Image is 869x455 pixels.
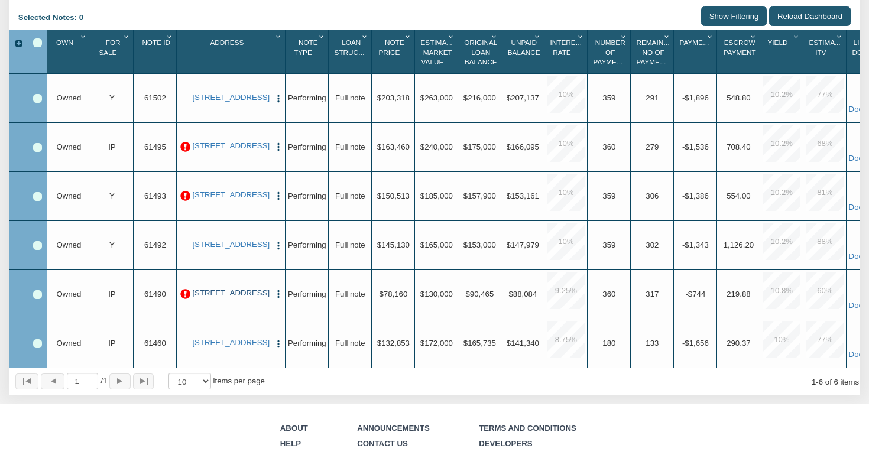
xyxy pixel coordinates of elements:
[682,339,709,348] span: -$1,656
[274,94,283,103] img: cell-menu.png
[335,192,365,201] span: Full note
[646,94,659,103] span: 291
[633,34,673,69] div: Remaining No Of Payments Sort None
[144,290,166,299] span: 61490
[504,34,544,69] div: Unpaid Balance Sort None
[724,241,754,250] span: 1,126.20
[335,143,365,152] span: Full note
[727,192,750,201] span: 554.00
[507,241,539,250] span: $147,979
[109,373,130,389] button: Page forward
[274,190,283,201] button: Press to open the note menu
[763,223,800,260] div: 10.2
[274,288,283,300] button: Press to open the note menu
[806,125,844,162] div: 68.0
[210,38,244,46] span: Address
[602,94,615,103] span: 359
[280,439,301,448] a: Help
[547,174,585,211] div: 10.0
[144,94,166,103] span: 61502
[136,34,176,69] div: Sort None
[461,34,501,69] div: Sort None
[357,439,408,448] a: Contact Us
[763,76,800,113] div: 10.2
[192,141,270,151] a: 7118 Heron, Houston, TX, 77087
[463,192,496,201] span: $157,900
[508,290,537,299] span: $88,084
[288,34,328,69] div: Sort None
[56,192,81,201] span: Owned
[646,339,659,348] span: 133
[144,339,166,348] span: 61460
[56,339,81,348] span: Owned
[100,376,107,387] span: 1
[646,241,659,250] span: 302
[619,30,630,41] div: Column Menu
[274,339,283,349] img: cell-menu.png
[288,34,328,69] div: Note Type Sort None
[748,30,759,41] div: Column Menu
[547,223,585,260] div: 10.0
[334,38,377,56] span: Loan Structure
[420,241,453,250] span: $165,000
[377,94,410,103] span: $203,318
[331,34,371,69] div: Loan Structure Sort None
[56,143,81,152] span: Owned
[56,241,81,250] span: Owned
[682,192,709,201] span: -$1,386
[192,93,270,102] a: 2701 Huckleberry, Pasadena, TX, 77502
[646,143,659,152] span: 279
[633,34,673,69] div: Sort None
[763,34,803,69] div: Sort None
[274,93,283,104] button: Press to open the note menu
[479,439,532,448] a: Developers
[806,272,844,309] div: 60.0
[99,38,120,56] span: For Sale
[374,34,414,69] div: Sort None
[56,38,73,46] span: Own
[93,34,133,69] div: Sort None
[331,34,371,69] div: Sort None
[274,142,283,151] img: cell-menu.png
[636,38,676,66] span: Remaining No Of Payments
[33,38,42,47] div: Select All
[133,373,154,389] button: Page to last
[33,94,42,103] div: Row 1, Row Selection Checkbox
[550,38,584,56] span: Interest Rate
[33,290,42,299] div: Row 5, Row Selection Checkbox
[547,321,585,358] div: 8.75
[335,339,365,348] span: Full note
[317,30,328,41] div: Column Menu
[192,288,270,298] a: 1729 Noble Street, Anderson, IN, 46016
[335,241,365,250] span: Full note
[9,38,28,50] div: Expand All
[420,94,453,103] span: $263,000
[288,339,326,348] span: Performing
[593,38,630,66] span: Number Of Payments
[727,339,750,348] span: 290.37
[144,192,166,201] span: 61493
[274,289,283,298] img: cell-menu.png
[727,94,750,103] span: 548.80
[122,30,132,41] div: Column Menu
[192,338,270,347] a: 2943 South Walcott Drive, Indianapolis, IN, 46203
[50,34,90,69] div: Own Sort None
[377,143,410,152] span: $163,460
[763,272,800,309] div: 10.8
[792,30,802,41] div: Column Menu
[420,143,453,152] span: $240,000
[507,143,539,152] span: $166,095
[507,339,539,348] span: $141,340
[547,272,585,309] div: 9.25
[294,38,317,56] span: Note Type
[806,76,844,113] div: 77.0
[377,241,410,250] span: $145,130
[446,30,457,41] div: Column Menu
[288,94,326,103] span: Performing
[507,94,539,103] span: $207,137
[274,241,283,251] img: cell-menu.png
[374,34,414,69] div: Note Price Sort None
[705,30,716,41] div: Column Menu
[547,34,587,69] div: Sort None
[463,339,496,348] span: $165,735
